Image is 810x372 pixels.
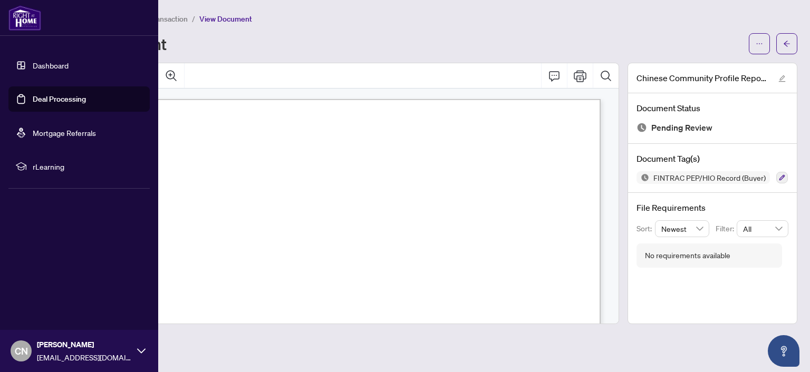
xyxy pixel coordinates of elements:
[649,174,770,181] span: FINTRAC PEP/HIO Record (Buyer)
[778,75,786,82] span: edit
[651,121,712,135] span: Pending Review
[37,339,132,350] span: [PERSON_NAME]
[8,5,41,31] img: logo
[192,13,195,25] li: /
[637,201,788,214] h4: File Requirements
[661,221,703,237] span: Newest
[33,61,69,70] a: Dashboard
[131,14,188,24] span: View Transaction
[637,171,649,184] img: Status Icon
[33,161,142,172] span: rLearning
[37,351,132,363] span: [EMAIL_ADDRESS][DOMAIN_NAME]
[637,72,768,84] span: Chinese Community Profile Report.pdf
[15,344,28,358] span: CN
[199,14,252,24] span: View Document
[756,40,763,47] span: ellipsis
[637,152,788,165] h4: Document Tag(s)
[645,250,730,261] div: No requirements available
[637,223,655,234] p: Sort:
[637,102,788,114] h4: Document Status
[33,94,86,104] a: Deal Processing
[768,335,799,367] button: Open asap
[33,128,96,138] a: Mortgage Referrals
[743,221,782,237] span: All
[637,122,647,133] img: Document Status
[716,223,737,234] p: Filter:
[783,40,790,47] span: arrow-left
